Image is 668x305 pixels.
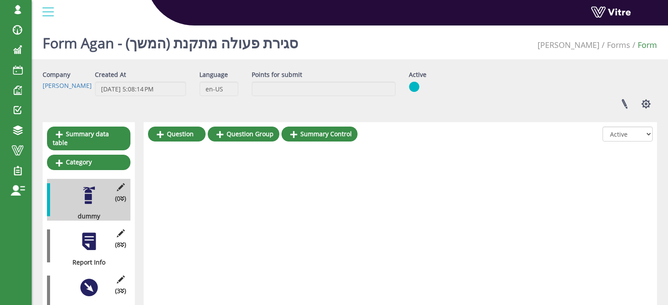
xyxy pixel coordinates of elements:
a: [PERSON_NAME] [43,81,92,90]
a: Summary data table [47,127,130,150]
label: Active [409,70,426,79]
div: dummy [47,212,124,221]
label: Created At [95,70,126,79]
span: (0 ) [115,194,126,203]
a: Question Group [208,127,279,142]
li: Form [630,40,657,51]
a: Category [47,155,130,170]
div: Report Info [47,258,124,267]
h1: Form Agan - סגירת פעולה מתקנת (המשך) [43,22,298,59]
a: Question [148,127,206,142]
img: yes [409,81,419,92]
a: Forms [607,40,630,50]
a: Summary Control [282,127,357,142]
label: Points for submit [252,70,302,79]
span: (3 ) [115,287,126,295]
span: (8 ) [115,240,126,249]
label: Language [199,70,228,79]
label: Company [43,70,70,79]
a: [PERSON_NAME] [538,40,599,50]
